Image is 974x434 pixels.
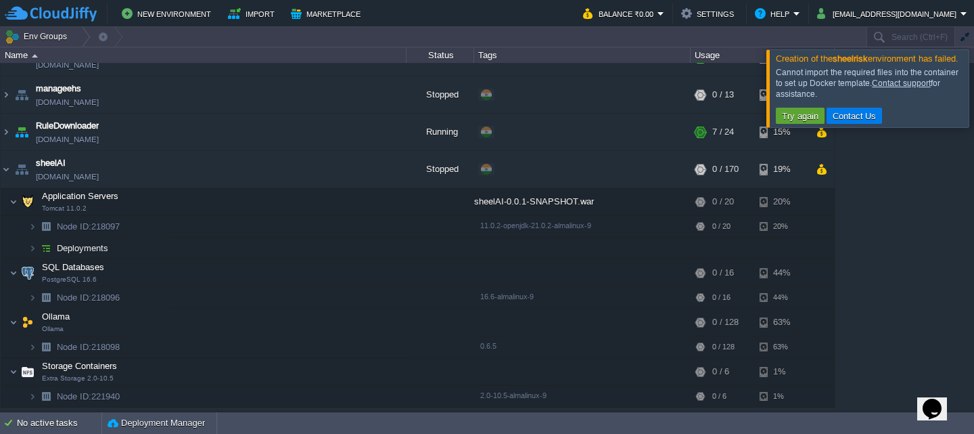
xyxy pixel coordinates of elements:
img: AMDAwAAAACH5BAEAAAAALAAAAAABAAEAAAICRAEAOw== [9,188,18,215]
a: Application ServersTomcat 11.0.2 [41,191,120,201]
a: Node ID:218097 [55,221,122,232]
a: [DOMAIN_NAME] [36,95,99,109]
div: 15% [760,114,804,150]
img: CloudJiffy [5,5,97,22]
img: AMDAwAAAACH5BAEAAAAALAAAAAABAAEAAAICRAEAOw== [37,238,55,259]
span: 218097 [55,221,122,232]
div: Status [407,47,473,63]
img: AMDAwAAAACH5BAEAAAAALAAAAAABAAEAAAICRAEAOw== [37,337,55,357]
iframe: chat widget [917,380,960,420]
b: sheelrisk [833,53,868,64]
a: OllamaOllama [41,311,72,322]
img: AMDAwAAAACH5BAEAAAAALAAAAAABAAEAAAICRAEAOw== [28,386,37,407]
a: SQL DatabasesPostgreSQL 16.6 [41,262,106,272]
span: Node ID: [57,221,91,232]
span: Application Servers [41,190,120,202]
img: AMDAwAAAACH5BAEAAAAALAAAAAABAAEAAAICRAEAOw== [37,216,55,237]
img: AMDAwAAAACH5BAEAAAAALAAAAAABAAEAAAICRAEAOw== [12,114,31,150]
a: Deployments [55,242,110,254]
span: Node ID: [57,342,91,352]
img: AMDAwAAAACH5BAEAAAAALAAAAAABAAEAAAICRAEAOw== [12,151,31,188]
span: Creation of the environment has failed. [776,53,958,64]
a: [DOMAIN_NAME] [36,58,99,72]
a: [DOMAIN_NAME] [36,170,99,183]
img: AMDAwAAAACH5BAEAAAAALAAAAAABAAEAAAICRAEAOw== [1,151,11,188]
a: Contact support [872,79,930,88]
img: AMDAwAAAACH5BAEAAAAALAAAAAABAAEAAAICRAEAOw== [9,309,18,336]
div: Stopped [407,151,474,188]
div: 1% [760,358,804,385]
img: AMDAwAAAACH5BAEAAAAALAAAAAABAAEAAAICRAEAOw== [9,259,18,286]
span: Storage Containers [41,360,119,372]
img: AMDAwAAAACH5BAEAAAAALAAAAAABAAEAAAICRAEAOw== [32,54,38,58]
img: AMDAwAAAACH5BAEAAAAALAAAAAABAAEAAAICRAEAOw== [28,337,37,357]
div: 10% [760,77,804,113]
div: 0 / 13 [712,77,734,113]
span: 0.6.5 [480,342,496,350]
span: 2.0-10.5-almalinux-9 [480,391,547,399]
div: 44% [760,259,804,286]
button: Balance ₹0.00 [583,5,657,22]
span: 221940 [55,391,122,402]
span: 16.6-almalinux-9 [480,292,534,301]
div: 0 / 16 [712,259,734,286]
img: AMDAwAAAACH5BAEAAAAALAAAAAABAAEAAAICRAEAOw== [28,238,37,259]
button: Contact Us [829,110,881,122]
button: Env Groups [5,27,72,46]
div: 20% [760,216,804,237]
img: AMDAwAAAACH5BAEAAAAALAAAAAABAAEAAAICRAEAOw== [9,358,18,385]
button: New Environment [122,5,215,22]
div: 0 / 20 [712,216,730,237]
span: Extra Storage 2.0-10.5 [42,374,114,383]
a: manageehs [36,82,81,95]
span: 218096 [55,292,122,303]
div: 0 / 6 [712,386,726,407]
img: AMDAwAAAACH5BAEAAAAALAAAAAABAAEAAAICRAEAOw== [18,309,37,336]
div: 1% [760,386,804,407]
button: Deployment Manager [108,416,205,430]
div: 0 / 128 [712,309,739,336]
button: Marketplace [291,5,365,22]
span: Node ID: [57,292,91,303]
div: 20% [760,188,804,215]
div: Running [407,114,474,150]
img: AMDAwAAAACH5BAEAAAAALAAAAAABAAEAAAICRAEAOw== [37,386,55,407]
img: AMDAwAAAACH5BAEAAAAALAAAAAABAAEAAAICRAEAOw== [18,358,37,385]
div: No active tasks [17,412,101,434]
div: Stopped [407,77,474,113]
div: Cannot import the required files into the container to set up Docker template. for assistance. [776,67,965,100]
div: Tags [475,47,690,63]
button: Settings [681,5,738,22]
span: 11.0.2-openjdk-21.0.2-almalinux-9 [480,221,591,230]
img: AMDAwAAAACH5BAEAAAAALAAAAAABAAEAAAICRAEAOw== [28,216,37,237]
a: Node ID:218096 [55,292,122,303]
img: AMDAwAAAACH5BAEAAAAALAAAAAABAAEAAAICRAEAOw== [12,77,31,113]
img: AMDAwAAAACH5BAEAAAAALAAAAAABAAEAAAICRAEAOw== [18,188,37,215]
a: Node ID:218098 [55,341,122,353]
a: Node ID:221940 [55,391,122,402]
span: Tomcat 11.0.2 [42,204,87,213]
div: 0 / 20 [712,188,734,215]
div: 19% [760,151,804,188]
img: AMDAwAAAACH5BAEAAAAALAAAAAABAAEAAAICRAEAOw== [28,287,37,308]
button: Help [755,5,793,22]
button: Try again [778,110,822,122]
div: 0 / 170 [712,151,739,188]
img: AMDAwAAAACH5BAEAAAAALAAAAAABAAEAAAICRAEAOw== [1,114,11,150]
div: 0 / 128 [712,337,735,357]
div: 7 / 24 [712,114,734,150]
div: 63% [760,337,804,357]
span: PostgreSQL 16.6 [42,276,97,284]
a: [DOMAIN_NAME] [36,133,99,146]
div: 63% [760,309,804,336]
button: Import [228,5,279,22]
a: sheelAI [36,156,66,170]
div: 0 / 16 [712,287,730,308]
div: 44% [760,287,804,308]
div: 0 / 6 [712,358,729,385]
span: SQL Databases [41,261,106,273]
span: Ollama [42,325,64,333]
div: sheelAI-0.0.1-SNAPSHOT.war [474,188,691,215]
